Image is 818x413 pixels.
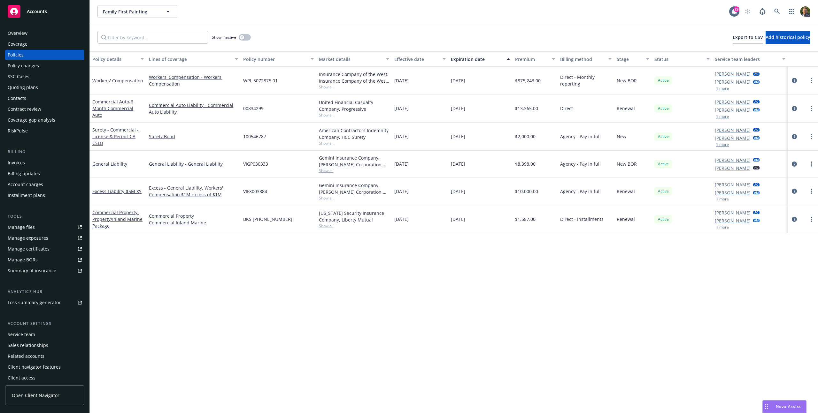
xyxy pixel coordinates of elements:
a: Surety - Commercial - License & Permit [92,127,139,146]
a: Overview [5,28,84,38]
a: [PERSON_NAME] [715,79,751,85]
div: Service team [8,329,35,340]
a: Policies [5,50,84,60]
a: Commercial Property [92,209,143,229]
span: Active [657,78,670,83]
a: Manage files [5,222,84,232]
span: Active [657,188,670,194]
span: [DATE] [451,188,465,195]
span: New BOR [617,77,637,84]
div: Effective date [394,56,439,63]
a: circleInformation [791,77,798,84]
a: Switch app [785,5,798,18]
div: Account charges [8,179,43,190]
span: Renewal [617,188,635,195]
span: - 6 Month Commercial Auto [92,99,133,118]
a: Loss summary generator [5,297,84,308]
div: 29 [734,6,739,12]
a: Commercial Property [149,213,238,219]
div: Sales relationships [8,340,48,350]
div: Status [654,56,703,63]
a: Billing updates [5,169,84,179]
a: [PERSON_NAME] [715,157,751,163]
a: Start snowing [741,5,754,18]
a: circleInformation [791,215,798,223]
span: Show all [319,223,389,229]
a: Client navigator features [5,362,84,372]
span: Export to CSV [733,34,763,40]
div: Billing method [560,56,605,63]
a: circleInformation [791,187,798,195]
a: Excess - General Liability, Workers' Compensation $1M excess of $1M [149,184,238,198]
button: Service team leaders [712,51,788,67]
span: [DATE] [394,77,409,84]
div: Policies [8,50,24,60]
a: Coverage [5,39,84,49]
button: Premium [513,51,558,67]
a: Manage exposures [5,233,84,243]
a: Installment plans [5,190,84,200]
button: Family First Painting [97,5,177,18]
a: circleInformation [791,105,798,112]
span: [DATE] [451,77,465,84]
div: Gemini Insurance Company, [PERSON_NAME] Corporation, CRC Group [319,154,389,168]
div: Client access [8,373,35,383]
div: Contract review [8,104,41,114]
div: Stage [617,56,642,63]
span: Renewal [617,216,635,222]
span: New BOR [617,161,637,167]
button: Nova Assist [762,400,806,413]
div: Installment plans [8,190,45,200]
button: 1 more [716,143,729,146]
a: [PERSON_NAME] [715,189,751,196]
span: $1,587.00 [515,216,536,222]
a: [PERSON_NAME] [715,107,751,113]
span: 100546787 [243,133,266,140]
div: Billing [5,149,84,155]
span: [DATE] [451,161,465,167]
a: General Liability [92,161,127,167]
span: [DATE] [394,188,409,195]
a: [PERSON_NAME] [715,181,751,188]
button: Status [652,51,712,67]
a: more [808,133,815,140]
span: Active [657,134,670,139]
input: Filter by keyword... [97,31,208,44]
a: [PERSON_NAME] [715,99,751,105]
span: - $5M XS [124,188,142,194]
span: Show all [319,84,389,90]
span: Direct - Installments [560,216,604,222]
span: Direct [560,105,573,112]
a: more [808,160,815,168]
a: Commercial Auto [92,99,133,118]
div: Overview [8,28,27,38]
button: Export to CSV [733,31,763,44]
span: [DATE] [451,216,465,222]
div: Analytics hub [5,289,84,295]
a: Summary of insurance [5,266,84,276]
span: Open Client Navigator [12,392,59,399]
span: - Property/Inland Marine Package [92,209,143,229]
span: Accounts [27,9,47,14]
div: Expiration date [451,56,503,63]
a: Related accounts [5,351,84,361]
span: [DATE] [451,133,465,140]
a: Client access [5,373,84,383]
span: [DATE] [394,105,409,112]
a: Report a Bug [756,5,769,18]
div: SSC Cases [8,71,29,82]
a: Quoting plans [5,82,84,93]
div: Coverage gap analysis [8,115,55,125]
div: Drag to move [763,401,771,413]
a: Commercial Inland Marine [149,219,238,226]
div: Service team leaders [715,56,778,63]
span: Show inactive [212,34,236,40]
button: 1 more [716,197,729,201]
button: Add historical policy [766,31,810,44]
button: Policy number [241,51,316,67]
span: VIGP030333 [243,161,268,167]
span: [DATE] [451,105,465,112]
div: Billing updates [8,169,40,179]
a: more [808,187,815,195]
